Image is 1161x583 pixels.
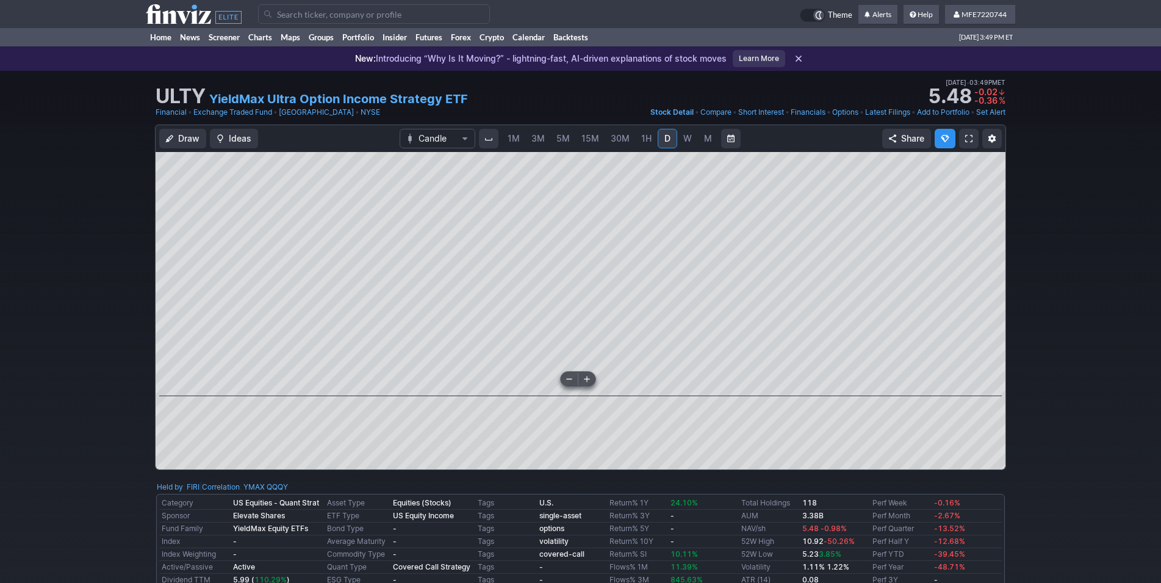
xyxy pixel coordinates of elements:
span: Latest Filings [865,107,910,117]
a: U.S. [539,498,553,507]
a: Backtests [549,28,592,46]
a: Help [904,5,939,24]
a: 15M [576,129,605,148]
span: -0.02 [974,87,997,97]
b: covered-call [539,549,584,559]
a: volatility [539,537,569,546]
span: 24.10% [670,498,698,507]
td: Tags [475,535,537,548]
a: Portfolio [338,28,378,46]
button: Interval [479,129,498,148]
button: Chart Type [400,129,475,148]
a: Fullscreen [959,129,979,148]
a: Compare [700,106,731,118]
b: Elevate Shares [233,511,285,520]
a: News [176,28,204,46]
b: single-asset [539,511,581,520]
span: -0.98% [821,524,847,533]
a: YMAX [243,481,265,493]
span: • [971,106,975,118]
td: Return% SI [607,548,669,561]
span: Candle [419,132,456,145]
b: - [539,562,543,571]
span: • [966,77,969,88]
a: Screener [204,28,244,46]
td: Category [159,497,231,510]
span: Draw [178,132,199,145]
a: options [539,524,564,533]
small: 1.11% 1.22% [802,562,849,571]
a: Latest Filings [865,106,910,118]
td: Perf Quarter [870,523,932,535]
td: Perf YTD [870,548,932,561]
td: Index [159,535,231,548]
a: Crypto [475,28,508,46]
a: Groups [304,28,338,46]
td: Commodity Type [325,548,390,561]
button: Ideas [210,129,258,148]
td: Perf Week [870,497,932,510]
a: NYSE [361,106,380,118]
span: 3.85% [819,549,841,559]
a: Short Interest [738,106,784,118]
td: Perf Month [870,510,932,523]
button: Draw [159,129,206,148]
b: - [670,524,674,533]
span: -48.71% [934,562,965,571]
td: Fund Family [159,523,231,535]
td: 52W Low [739,548,800,561]
td: Return% 10Y [607,535,669,548]
span: • [785,106,789,118]
a: 3M [526,129,550,148]
span: -0.36 [974,95,997,106]
td: Return% 1Y [607,497,669,510]
b: - [393,537,397,546]
b: YieldMax Equity ETFs [233,524,308,533]
b: - [670,537,674,546]
a: Stock Detail [650,106,694,118]
td: Average Maturity [325,535,390,548]
span: [DATE] 3:49 PM ET [959,28,1013,46]
span: -50.26% [824,537,855,546]
span: MFE7220744 [962,10,1007,19]
td: Active/Passive [159,561,231,574]
button: Zoom out [561,372,578,386]
span: -0.16% [934,498,960,507]
b: 10.92 [802,537,855,546]
b: 5.23 [802,549,841,559]
a: W [678,129,697,148]
a: 5M [551,129,575,148]
a: 1H [636,129,657,148]
span: Stock Detail [650,107,694,117]
span: -12.68% [934,537,965,546]
td: Volatility [739,561,800,574]
b: - [670,511,674,520]
div: : [157,481,199,493]
strong: 5.48 [928,87,972,106]
a: Insider [378,28,411,46]
span: • [695,106,699,118]
b: US Equities - Quant Strat [233,498,319,507]
a: Theme [800,9,852,22]
a: 30M [605,129,635,148]
span: 11.39% [670,562,698,571]
td: Return% 3Y [607,510,669,523]
span: 15M [581,133,599,143]
span: -39.45% [934,549,965,559]
b: - [393,549,397,559]
b: 3.38B [802,511,824,520]
a: Held by [157,482,183,491]
span: 1H [641,133,652,143]
td: Tags [475,548,537,561]
span: Ideas [229,132,251,145]
button: Range [721,129,741,148]
td: Perf Year [870,561,932,574]
span: • [860,106,864,118]
a: Alerts [858,5,897,24]
td: Flows% 1M [607,561,669,574]
b: Covered Call Strategy [393,562,470,571]
td: Quant Type [325,561,390,574]
span: 30M [611,133,630,143]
